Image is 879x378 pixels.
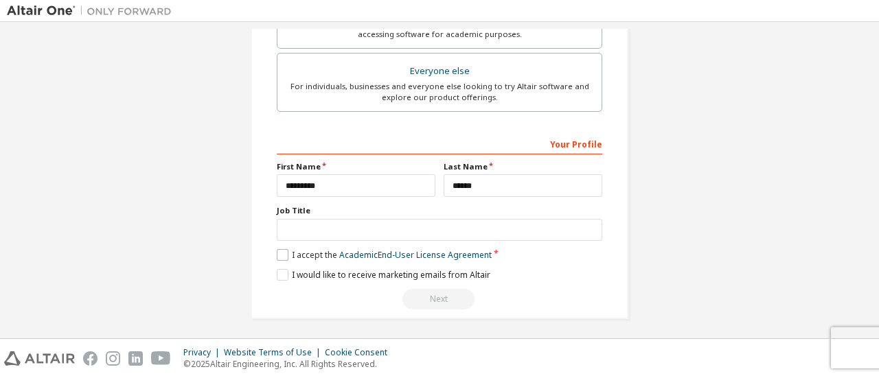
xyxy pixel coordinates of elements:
[83,351,98,366] img: facebook.svg
[277,289,602,309] div: Read and acccept EULA to continue
[183,347,224,358] div: Privacy
[7,4,179,18] img: Altair One
[325,347,396,358] div: Cookie Consent
[286,81,593,103] div: For individuals, businesses and everyone else looking to try Altair software and explore our prod...
[444,161,602,172] label: Last Name
[286,62,593,81] div: Everyone else
[277,249,492,261] label: I accept the
[224,347,325,358] div: Website Terms of Use
[277,269,490,281] label: I would like to receive marketing emails from Altair
[339,249,492,261] a: Academic End-User License Agreement
[128,351,143,366] img: linkedin.svg
[277,161,435,172] label: First Name
[277,132,602,154] div: Your Profile
[106,351,120,366] img: instagram.svg
[277,205,602,216] label: Job Title
[151,351,171,366] img: youtube.svg
[183,358,396,370] p: © 2025 Altair Engineering, Inc. All Rights Reserved.
[4,351,75,366] img: altair_logo.svg
[286,18,593,40] div: For faculty & administrators of academic institutions administering students and accessing softwa...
